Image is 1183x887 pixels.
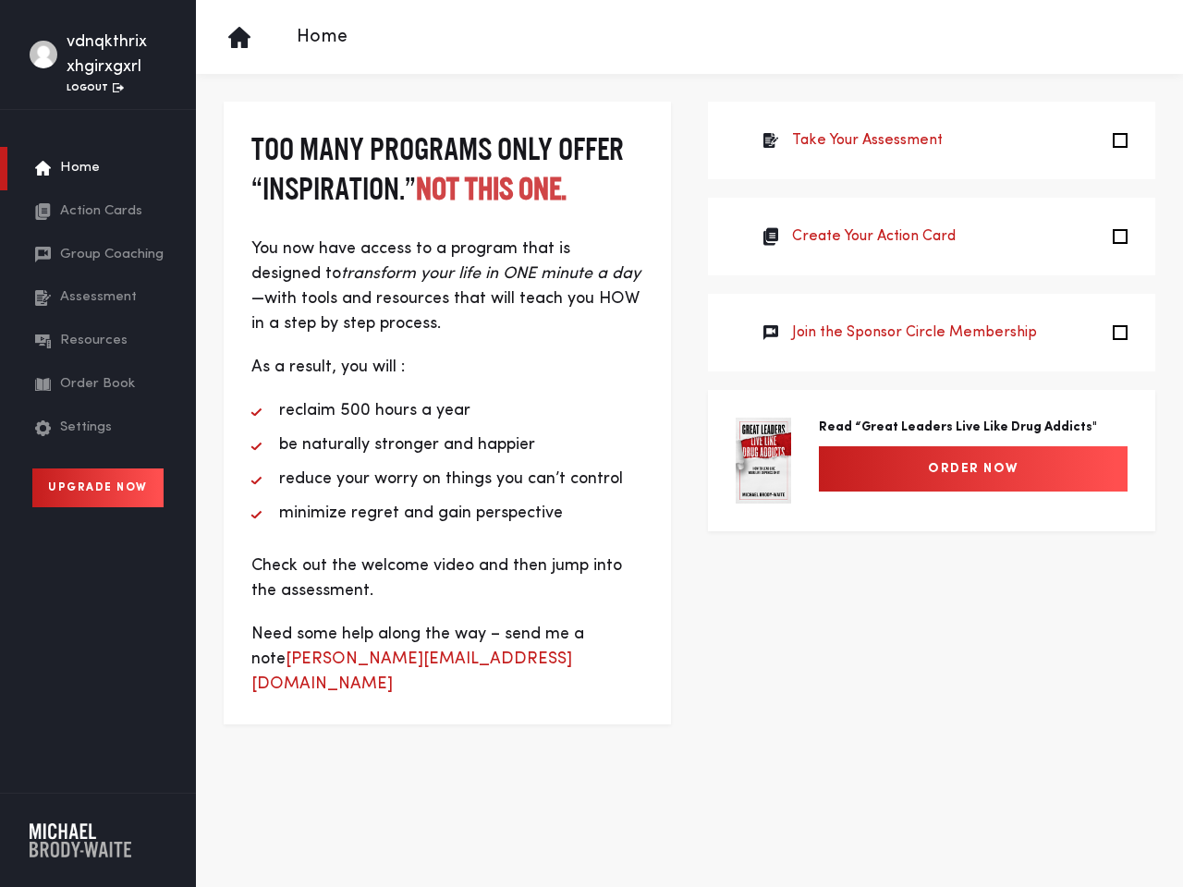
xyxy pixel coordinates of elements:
span: Order Book [60,374,135,395]
div: vdnqkthrix xhgirxgxrl [67,30,166,79]
a: Assessment [35,276,168,320]
a: Take Your Assessment [792,129,943,152]
p: As a result, you will : [251,355,643,380]
p: Need some help along the way – send me a note [251,622,643,697]
a: Group Coaching [35,234,168,277]
a: Resources [35,320,168,363]
p: Home [278,23,348,51]
strong: Not this one. [416,171,567,206]
a: Action Cards [35,190,168,234]
li: reclaim 500 hours a year [251,398,643,423]
h3: Too many programs only offer “inspiration.” [251,129,643,209]
a: Home [35,147,168,190]
li: be naturally stronger and happier [251,432,643,457]
span: Settings [60,418,112,439]
span: Resources [60,331,128,352]
p: You now have access to a program that is designed to —with tools and resources that will teach yo... [251,237,643,336]
a: Upgrade Now [32,468,164,507]
li: minimize regret and gain perspective [251,501,643,526]
span: Home [60,158,100,179]
em: transform your life in ONE minute a day [341,265,640,282]
a: Logout [67,83,124,92]
a: Join the Sponsor Circle Membership [792,322,1037,344]
li: reduce your worry on things you can’t control [251,467,643,492]
a: Settings [35,407,168,450]
span: Group Coaching [60,245,164,266]
p: Read “Great Leaders Live Like Drug Addicts" [819,418,1128,437]
a: Order Book [35,363,168,407]
p: Check out the welcome video and then jump into the assessment. [251,553,643,603]
a: [PERSON_NAME][EMAIL_ADDRESS][DOMAIN_NAME] [251,650,572,692]
span: Action Cards [60,201,142,223]
a: Order Now [819,446,1128,492]
a: Create Your Action Card [792,225,956,248]
span: Assessment [60,287,137,309]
